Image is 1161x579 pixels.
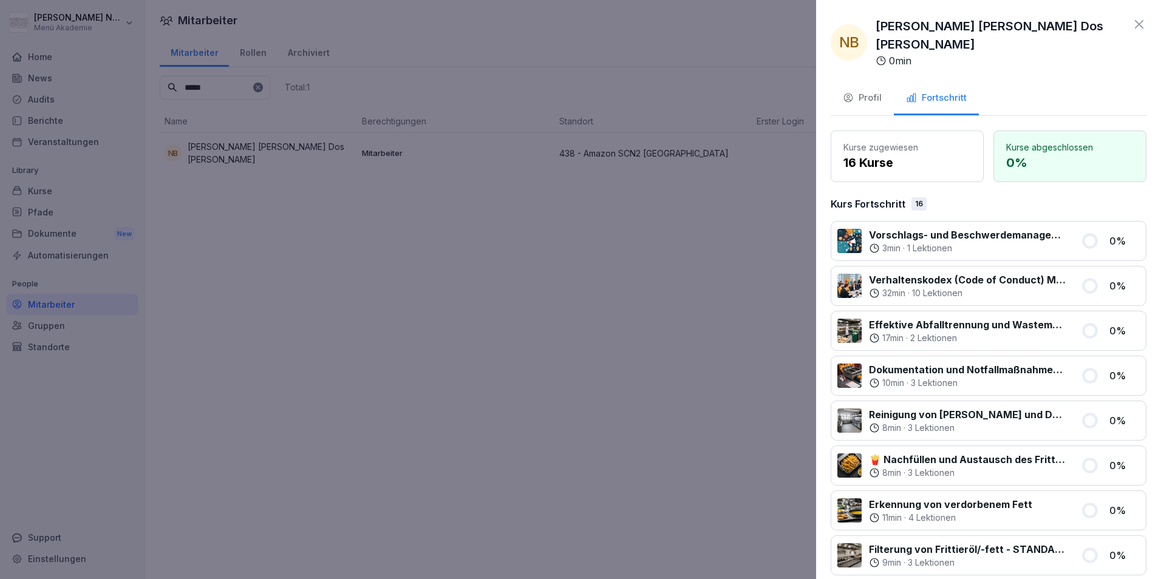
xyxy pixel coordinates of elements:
[889,53,911,68] p: 0 min
[869,557,1066,569] div: ·
[869,542,1066,557] p: Filterung von Frittieröl/-fett - STANDARD ohne Vito
[1109,413,1140,428] p: 0 %
[908,557,955,569] p: 3 Lektionen
[876,17,1126,53] p: [PERSON_NAME] [PERSON_NAME] Dos [PERSON_NAME]
[869,422,1066,434] div: ·
[869,332,1066,344] div: ·
[1109,234,1140,248] p: 0 %
[882,512,902,524] p: 11 min
[908,422,955,434] p: 3 Lektionen
[894,83,979,115] button: Fortschritt
[882,467,901,479] p: 8 min
[831,24,867,61] div: NB
[910,332,957,344] p: 2 Lektionen
[869,512,1032,524] div: ·
[869,452,1066,467] p: 🍟 Nachfüllen und Austausch des Frittieröl/-fettes
[882,422,901,434] p: 8 min
[1109,279,1140,293] p: 0 %
[1109,323,1140,338] p: 0 %
[882,287,905,299] p: 32 min
[908,512,956,524] p: 4 Lektionen
[869,317,1066,332] p: Effektive Abfalltrennung und Wastemanagement im Catering
[869,273,1066,287] p: Verhaltenskodex (Code of Conduct) Menü 2000
[1109,503,1140,518] p: 0 %
[906,91,967,105] div: Fortschritt
[869,377,1066,389] div: ·
[908,467,955,479] p: 3 Lektionen
[912,287,962,299] p: 10 Lektionen
[831,83,894,115] button: Profil
[869,242,1066,254] div: ·
[911,197,927,211] div: 16
[869,228,1066,242] p: Vorschlags- und Beschwerdemanagement bei Menü 2000
[1109,548,1140,563] p: 0 %
[882,242,901,254] p: 3 min
[882,332,904,344] p: 17 min
[869,497,1032,512] p: Erkennung von verdorbenem Fett
[831,197,905,211] p: Kurs Fortschritt
[911,377,958,389] p: 3 Lektionen
[869,287,1066,299] div: ·
[843,91,882,105] div: Profil
[1109,368,1140,383] p: 0 %
[882,377,904,389] p: 10 min
[869,407,1066,422] p: Reinigung von [PERSON_NAME] und Dunstabzugshauben
[869,362,1066,377] p: Dokumentation und Notfallmaßnahmen bei Fritteusen
[1006,154,1134,172] p: 0 %
[907,242,952,254] p: 1 Lektionen
[843,154,971,172] p: 16 Kurse
[1006,141,1134,154] p: Kurse abgeschlossen
[843,141,971,154] p: Kurse zugewiesen
[869,467,1066,479] div: ·
[882,557,901,569] p: 9 min
[1109,458,1140,473] p: 0 %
